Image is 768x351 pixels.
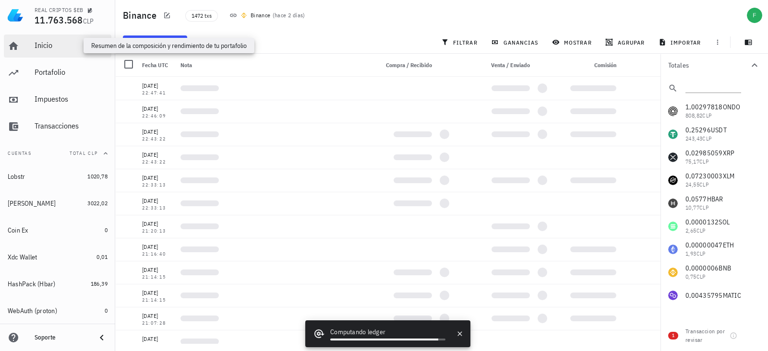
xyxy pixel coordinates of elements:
[4,165,111,188] a: Lobstr 1020,78
[570,292,616,298] div: Loading...
[4,61,111,84] a: Portafolio
[142,127,173,137] div: [DATE]
[570,85,616,91] div: Loading...
[180,200,219,206] div: Loading...
[538,83,547,93] div: Loading...
[129,38,181,46] span: transacción
[492,223,530,229] div: Loading...
[142,311,173,321] div: [DATE]
[440,314,449,323] div: Loading...
[492,292,530,298] div: Loading...
[275,12,303,19] span: hace 2 días
[492,246,530,252] div: Loading...
[142,334,173,344] div: [DATE]
[4,88,111,111] a: Impuestos
[492,316,530,321] div: Loading...
[538,245,547,254] div: Loading...
[142,137,173,141] div: 22:43:22
[8,199,56,208] div: [PERSON_NAME]
[437,35,483,49] button: filtrar
[538,268,547,277] div: Loading...
[570,177,616,183] div: Loading...
[35,121,108,130] div: Transacciones
[142,229,173,234] div: 21:20:13
[180,246,219,252] div: Loading...
[142,104,173,114] div: [DATE]
[570,108,616,114] div: Loading...
[548,35,598,49] button: mostrar
[8,280,56,288] div: HashPack (Hbar)
[4,192,111,215] a: [PERSON_NAME] 3022,02
[440,291,449,300] div: Loading...
[142,288,173,298] div: [DATE]
[660,38,701,46] span: importar
[35,13,83,26] span: 11.763.568
[493,38,538,46] span: ganancias
[142,114,173,118] div: 22:46:09
[142,265,173,275] div: [DATE]
[138,54,177,77] div: Fecha UTC
[83,17,94,25] span: CLP
[386,61,432,69] span: Compra / Recibido
[570,246,616,252] div: Loading...
[142,298,173,303] div: 21:14:15
[487,35,544,49] button: ganancias
[8,8,23,23] img: LedgiFi
[672,332,674,339] span: 1
[123,8,160,23] h1: Binance
[538,175,547,185] div: Loading...
[35,41,108,50] div: Inicio
[142,206,173,211] div: 22:33:13
[251,11,271,20] div: Binance
[394,200,432,206] div: Loading...
[492,177,530,183] div: Loading...
[35,334,88,341] div: Soporte
[105,226,108,234] span: 0
[394,131,432,137] div: Loading...
[35,94,108,104] div: Impuestos
[538,222,547,231] div: Loading...
[142,173,173,183] div: [DATE]
[685,327,726,344] div: Transaccion por revisar
[594,61,616,69] span: Comisión
[394,292,432,298] div: Loading...
[142,196,173,206] div: [DATE]
[180,61,192,69] span: Nota
[180,292,219,298] div: Loading...
[177,54,374,77] div: Nota
[180,85,219,91] div: Loading...
[180,339,219,344] div: Loading...
[4,142,111,165] button: CuentasTotal CLP
[241,12,247,18] img: 270.png
[330,327,445,339] div: Computando ledger
[142,219,173,229] div: [DATE]
[551,54,620,77] div: Comisión
[70,150,98,156] span: Total CLP
[660,54,768,77] button: Totales
[91,280,108,287] span: 186,39
[142,275,173,280] div: 21:14:15
[570,316,616,321] div: Loading...
[374,54,436,77] div: Compra / Recibido
[492,85,530,91] div: Loading...
[394,154,432,160] div: Loading...
[440,129,449,139] div: Loading...
[35,68,108,77] div: Portafolio
[538,291,547,300] div: Loading...
[180,223,219,229] div: Loading...
[492,269,530,275] div: Loading...
[4,272,111,295] a: HashPack (Hbar) 186,39
[191,35,254,49] button: sincronizar
[87,199,108,207] span: 3022,02
[4,115,111,138] a: Transacciones
[142,81,173,91] div: [DATE]
[747,8,762,23] div: avatar
[394,269,432,275] div: Loading...
[273,11,305,20] span: ( )
[8,173,25,181] div: Lobstr
[8,253,37,261] div: Xdc Wallet
[142,150,173,160] div: [DATE]
[8,307,57,315] div: WebAuth (proton)
[394,177,432,183] div: Loading...
[142,61,168,69] span: Fecha UTC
